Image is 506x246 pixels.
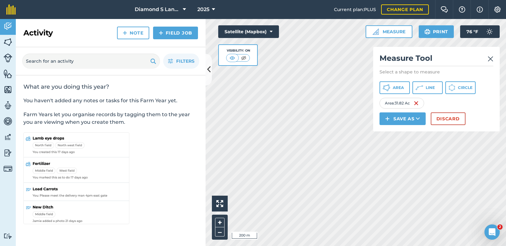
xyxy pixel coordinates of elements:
[240,55,248,61] img: svg+xml;base64,PHN2ZyB4bWxucz0iaHR0cDovL3d3dy53My5vcmcvMjAwMC9zdmciIHdpZHRoPSI1MCIgaGVpZ2h0PSI0MC...
[483,25,496,38] img: svg+xml;base64,PD94bWwgdmVyc2lvbj0iMS4wIiBlbmNvZGluZz0idXRmLTgiPz4KPCEtLSBHZW5lcmF0b3I6IEFkb2JlIE...
[441,6,448,13] img: Two speech bubbles overlapping with the left bubble in the forefront
[414,99,419,107] img: svg+xml;base64,PHN2ZyB4bWxucz0iaHR0cDovL3d3dy53My5vcmcvMjAwMC9zdmciIHdpZHRoPSIxNiIgaGVpZ2h0PSIyNC...
[117,27,149,39] a: Note
[159,29,163,37] img: svg+xml;base64,PHN2ZyB4bWxucz0iaHR0cDovL3d3dy53My5vcmcvMjAwMC9zdmciIHdpZHRoPSIxNCIgaGVpZ2h0PSIyNC...
[3,85,12,94] img: svg+xml;base64,PHN2ZyB4bWxucz0iaHR0cDovL3d3dy53My5vcmcvMjAwMC9zdmciIHdpZHRoPSI1NiIgaGVpZ2h0PSI2MC...
[366,25,412,38] button: Measure
[3,54,12,62] img: svg+xml;base64,PD94bWwgdmVyc2lvbj0iMS4wIiBlbmNvZGluZz0idXRmLTgiPz4KPCEtLSBHZW5lcmF0b3I6IEFkb2JlIE...
[334,6,376,13] span: Current plan : PLUS
[23,28,53,38] h2: Activity
[218,25,279,38] button: Satellite (Mapbox)
[3,164,12,173] img: svg+xml;base64,PD94bWwgdmVyc2lvbj0iMS4wIiBlbmNvZGluZz0idXRmLTgiPz4KPCEtLSBHZW5lcmF0b3I6IEFkb2JlIE...
[484,224,500,240] iframe: Intercom live chat
[373,28,379,35] img: Ruler icon
[412,81,443,94] button: Line
[123,29,127,37] img: svg+xml;base64,PHN2ZyB4bWxucz0iaHR0cDovL3d3dy53My5vcmcvMjAwMC9zdmciIHdpZHRoPSIxNCIgaGVpZ2h0PSIyNC...
[431,112,466,125] button: Discard
[153,27,198,39] a: Field Job
[135,6,180,13] span: Diamond S Land and Cattle
[3,37,12,47] img: svg+xml;base64,PHN2ZyB4bWxucz0iaHR0cDovL3d3dy53My5vcmcvMjAwMC9zdmciIHdpZHRoPSI1NiIgaGVpZ2h0PSI2MC...
[379,112,426,125] button: Save as
[6,4,16,15] img: fieldmargin Logo
[23,83,198,91] h2: What are you doing this year?
[497,224,503,230] span: 2
[445,81,476,94] button: Circle
[23,111,198,126] p: Farm Years let you organise records by tagging them to the year you are viewing when you create t...
[385,115,390,123] img: svg+xml;base64,PHN2ZyB4bWxucz0iaHR0cDovL3d3dy53My5vcmcvMjAwMC9zdmciIHdpZHRoPSIxNCIgaGVpZ2h0PSIyNC...
[494,6,501,13] img: A cog icon
[22,54,160,69] input: Search for an activity
[3,69,12,79] img: svg+xml;base64,PHN2ZyB4bWxucz0iaHR0cDovL3d3dy53My5vcmcvMjAwMC9zdmciIHdpZHRoPSI1NiIgaGVpZ2h0PSI2MC...
[477,6,483,13] img: svg+xml;base64,PHN2ZyB4bWxucz0iaHR0cDovL3d3dy53My5vcmcvMjAwMC9zdmciIHdpZHRoPSIxNyIgaGVpZ2h0PSIxNy...
[150,57,156,65] img: svg+xml;base64,PHN2ZyB4bWxucz0iaHR0cDovL3d3dy53My5vcmcvMjAwMC9zdmciIHdpZHRoPSIxOSIgaGVpZ2h0PSIyNC...
[3,132,12,142] img: svg+xml;base64,PD94bWwgdmVyc2lvbj0iMS4wIiBlbmNvZGluZz0idXRmLTgiPz4KPCEtLSBHZW5lcmF0b3I6IEFkb2JlIE...
[488,55,493,63] img: svg+xml;base64,PHN2ZyB4bWxucz0iaHR0cDovL3d3dy53My5vcmcvMjAwMC9zdmciIHdpZHRoPSIyMiIgaGVpZ2h0PSIzMC...
[379,81,410,94] button: Area
[381,4,429,15] a: Change plan
[393,85,404,90] span: Area
[426,85,435,90] span: Line
[424,28,430,35] img: svg+xml;base64,PHN2ZyB4bWxucz0iaHR0cDovL3d3dy53My5vcmcvMjAwMC9zdmciIHdpZHRoPSIxOSIgaGVpZ2h0PSIyNC...
[23,97,198,104] p: You haven't added any notes or tasks for this Farm Year yet.
[215,227,225,237] button: –
[3,101,12,110] img: svg+xml;base64,PD94bWwgdmVyc2lvbj0iMS4wIiBlbmNvZGluZz0idXRmLTgiPz4KPCEtLSBHZW5lcmF0b3I6IEFkb2JlIE...
[3,22,12,31] img: svg+xml;base64,PD94bWwgdmVyc2lvbj0iMS4wIiBlbmNvZGluZz0idXRmLTgiPz4KPCEtLSBHZW5lcmF0b3I6IEFkb2JlIE...
[379,98,424,109] div: Area : 31.82 Ac
[466,25,478,38] span: 76 ° F
[228,55,236,61] img: svg+xml;base64,PHN2ZyB4bWxucz0iaHR0cDovL3d3dy53My5vcmcvMjAwMC9zdmciIHdpZHRoPSI1MCIgaGVpZ2h0PSI0MC...
[379,53,493,66] h2: Measure Tool
[176,58,194,65] span: Filters
[215,218,225,227] button: +
[163,54,199,69] button: Filters
[379,69,493,75] p: Select a shape to measure
[458,6,466,13] img: A question mark icon
[3,233,12,239] img: svg+xml;base64,PD94bWwgdmVyc2lvbj0iMS4wIiBlbmNvZGluZz0idXRmLTgiPz4KPCEtLSBHZW5lcmF0b3I6IEFkb2JlIE...
[226,48,250,53] div: Visibility: On
[197,6,209,13] span: 2025
[458,85,472,90] span: Circle
[419,25,454,38] button: Print
[3,117,12,126] img: svg+xml;base64,PD94bWwgdmVyc2lvbj0iMS4wIiBlbmNvZGluZz0idXRmLTgiPz4KPCEtLSBHZW5lcmF0b3I6IEFkb2JlIE...
[3,148,12,158] img: svg+xml;base64,PD94bWwgdmVyc2lvbj0iMS4wIiBlbmNvZGluZz0idXRmLTgiPz4KPCEtLSBHZW5lcmF0b3I6IEFkb2JlIE...
[216,200,223,207] img: Four arrows, one pointing top left, one top right, one bottom right and the last bottom left
[460,25,500,38] button: 76 °F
